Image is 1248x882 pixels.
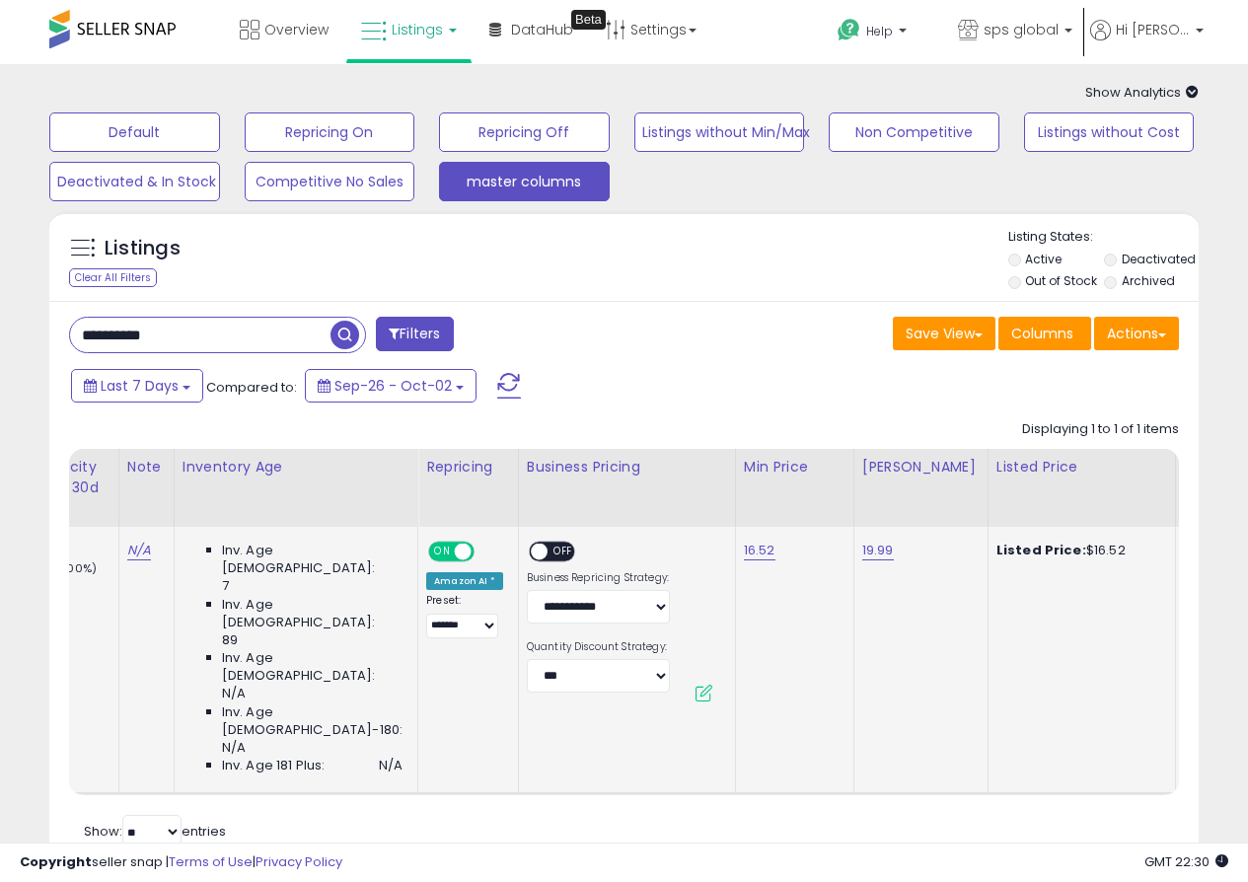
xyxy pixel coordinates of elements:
[996,457,1167,478] div: Listed Price
[222,542,403,577] span: Inv. Age [DEMOGRAPHIC_DATA]:
[893,317,995,350] button: Save View
[222,596,403,631] span: Inv. Age [DEMOGRAPHIC_DATA]:
[439,162,610,201] button: master columns
[862,457,980,478] div: [PERSON_NAME]
[222,685,246,702] span: N/A
[379,757,403,774] span: N/A
[527,571,670,585] label: Business Repricing Strategy:
[1090,20,1204,64] a: Hi [PERSON_NAME]
[305,369,477,403] button: Sep-26 - Oct-02
[472,544,503,560] span: OFF
[222,631,238,649] span: 89
[334,376,452,396] span: Sep-26 - Oct-02
[1022,420,1179,439] div: Displaying 1 to 1 of 1 items
[984,20,1059,39] span: sps global
[222,703,403,739] span: Inv. Age [DEMOGRAPHIC_DATA]-180:
[1011,324,1073,343] span: Columns
[511,20,573,39] span: DataHub
[127,457,166,478] div: Note
[1008,228,1199,247] p: Listing States:
[1025,272,1097,289] label: Out of Stock
[430,544,455,560] span: ON
[1122,251,1196,267] label: Deactivated
[245,162,415,201] button: Competitive No Sales
[105,235,181,262] h5: Listings
[206,378,297,397] span: Compared to:
[183,457,409,478] div: Inventory Age
[1116,20,1190,39] span: Hi [PERSON_NAME]
[1085,83,1199,102] span: Show Analytics
[38,577,118,595] div: 0.33
[38,542,118,559] div: 0
[571,10,606,30] div: Tooltip anchor
[744,541,775,560] a: 16.52
[222,739,246,757] span: N/A
[634,112,805,152] button: Listings without Min/Max
[439,112,610,152] button: Repricing Off
[829,112,999,152] button: Non Competitive
[426,594,503,638] div: Preset:
[127,541,151,560] a: N/A
[245,112,415,152] button: Repricing On
[222,649,403,685] span: Inv. Age [DEMOGRAPHIC_DATA]:
[101,376,179,396] span: Last 7 Days
[426,572,503,590] div: Amazon AI *
[49,162,220,201] button: Deactivated & In Stock
[527,457,727,478] div: Business Pricing
[548,544,579,560] span: OFF
[20,853,342,872] div: seller snap | |
[744,457,845,478] div: Min Price
[862,541,894,560] a: 19.99
[998,317,1091,350] button: Columns
[392,20,443,39] span: Listings
[837,18,861,42] i: Get Help
[426,457,510,478] div: Repricing
[69,268,157,287] div: Clear All Filters
[1144,852,1228,871] span: 2025-10-10 22:30 GMT
[71,369,203,403] button: Last 7 Days
[256,852,342,871] a: Privacy Policy
[866,23,893,39] span: Help
[1025,251,1062,267] label: Active
[169,852,253,871] a: Terms of Use
[527,640,670,654] label: Quantity Discount Strategy:
[1122,272,1175,289] label: Archived
[1024,112,1195,152] button: Listings without Cost
[222,577,229,595] span: 7
[222,757,326,774] span: Inv. Age 181 Plus:
[84,822,226,841] span: Show: entries
[376,317,453,351] button: Filters
[264,20,329,39] span: Overview
[51,560,97,576] small: (-100%)
[996,541,1086,559] b: Listed Price:
[996,542,1160,559] div: $16.52
[20,852,92,871] strong: Copyright
[1094,317,1179,350] button: Actions
[49,112,220,152] button: Default
[38,457,110,498] div: Velocity Last 30d
[822,3,940,64] a: Help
